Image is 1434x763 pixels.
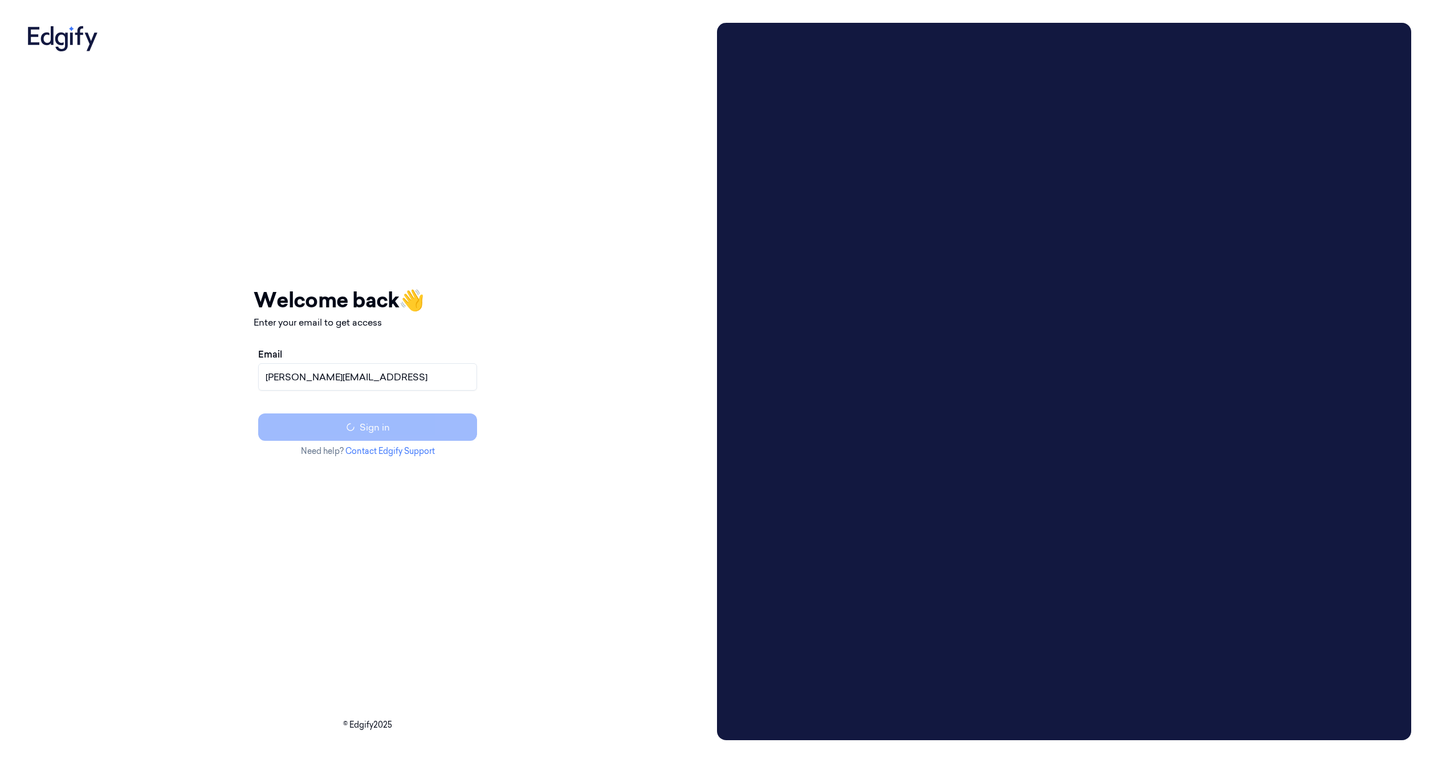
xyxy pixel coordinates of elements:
[23,719,712,731] p: © Edgify 2025
[254,445,482,457] p: Need help?
[345,446,435,456] a: Contact Edgify Support
[254,285,482,315] h1: Welcome back 👋
[258,363,477,391] input: name@example.com
[258,347,282,361] label: Email
[254,315,482,329] p: Enter your email to get access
